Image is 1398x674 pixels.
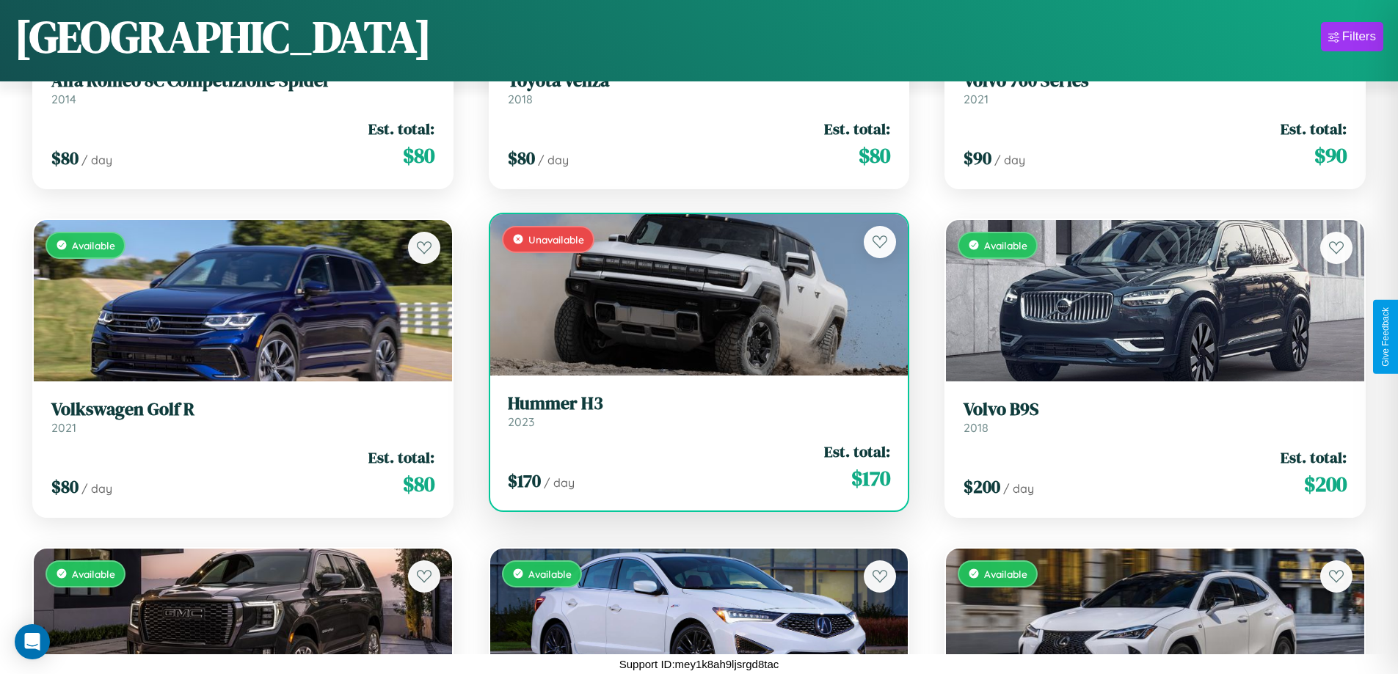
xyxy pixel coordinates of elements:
span: $ 200 [964,475,1000,499]
a: Hummer H32023 [508,393,891,429]
span: / day [538,153,569,167]
button: Filters [1321,22,1383,51]
span: $ 80 [403,469,434,499]
span: $ 80 [51,475,79,499]
span: Est. total: [368,118,434,139]
span: $ 90 [1314,141,1347,170]
h3: Hummer H3 [508,393,891,414]
span: $ 80 [508,146,535,170]
span: Est. total: [824,118,890,139]
span: / day [1003,481,1034,496]
span: 2014 [51,92,76,106]
h3: Volvo B9S [964,399,1347,420]
div: Give Feedback [1380,307,1391,367]
h3: Volvo 760 Series [964,70,1347,92]
span: Est. total: [1281,447,1347,468]
h3: Toyota Venza [508,70,891,92]
span: Est. total: [824,441,890,462]
span: / day [81,481,112,496]
a: Volvo B9S2018 [964,399,1347,435]
span: $ 80 [51,146,79,170]
span: Available [984,239,1027,252]
span: $ 80 [403,141,434,170]
h3: Alfa Romeo 8C Competizione Spider [51,70,434,92]
span: / day [81,153,112,167]
span: Unavailable [528,233,584,246]
div: Filters [1342,29,1376,44]
span: Available [72,239,115,252]
span: Available [528,568,572,580]
span: 2018 [964,420,989,435]
p: Support ID: mey1k8ah9ljsrgd8tac [619,654,779,674]
h1: [GEOGRAPHIC_DATA] [15,7,432,67]
div: Open Intercom Messenger [15,624,50,659]
span: $ 170 [851,464,890,493]
span: $ 90 [964,146,991,170]
span: 2018 [508,92,533,106]
span: Available [72,568,115,580]
span: / day [994,153,1025,167]
span: 2021 [964,92,989,106]
a: Alfa Romeo 8C Competizione Spider2014 [51,70,434,106]
a: Volkswagen Golf R2021 [51,399,434,435]
span: Est. total: [1281,118,1347,139]
a: Toyota Venza2018 [508,70,891,106]
h3: Volkswagen Golf R [51,399,434,420]
span: $ 170 [508,469,541,493]
span: 2021 [51,420,76,435]
span: / day [544,475,575,490]
span: Available [984,568,1027,580]
span: $ 80 [859,141,890,170]
span: Est. total: [368,447,434,468]
a: Volvo 760 Series2021 [964,70,1347,106]
span: 2023 [508,414,534,429]
span: $ 200 [1304,469,1347,499]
